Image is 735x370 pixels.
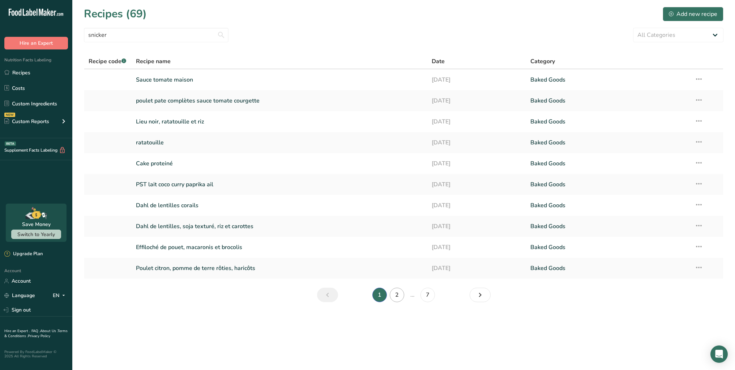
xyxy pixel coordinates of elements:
[136,261,423,276] a: Poulet citron, pomme de terre rôties, haricôts
[432,156,522,171] a: [DATE]
[530,177,686,192] a: Baked Goods
[530,219,686,234] a: Baked Goods
[530,198,686,213] a: Baked Goods
[11,230,61,239] button: Switch to Yearly
[432,93,522,108] a: [DATE]
[5,142,16,146] div: BETA
[432,219,522,234] a: [DATE]
[89,57,126,65] span: Recipe code
[432,177,522,192] a: [DATE]
[84,6,147,22] h1: Recipes (69)
[136,156,423,171] a: Cake proteiné
[84,28,228,42] input: Search for recipe
[530,72,686,87] a: Baked Goods
[136,93,423,108] a: poulet pate complètes sauce tomate courgette
[53,291,68,300] div: EN
[4,328,30,334] a: Hire an Expert .
[710,345,728,363] div: Open Intercom Messenger
[530,261,686,276] a: Baked Goods
[136,240,423,255] a: Effiloché de pouet, macaronis et brocolis
[530,135,686,150] a: Baked Goods
[663,7,723,21] button: Add new recipe
[530,156,686,171] a: Baked Goods
[4,118,49,125] div: Custom Reports
[4,289,35,302] a: Language
[669,10,717,18] div: Add new recipe
[432,72,522,87] a: [DATE]
[4,37,68,49] button: Hire an Expert
[390,288,404,302] a: Page 2.
[136,72,423,87] a: Sauce tomate maison
[22,221,51,228] div: Save Money
[432,240,522,255] a: [DATE]
[530,57,555,66] span: Category
[470,288,491,302] a: Next page
[530,240,686,255] a: Baked Goods
[136,219,423,234] a: Dahl de lentilles, soja texturé, riz et carottes
[317,288,338,302] a: Previous page
[136,177,423,192] a: PST lait coco curry paprika ail
[4,113,15,117] div: NEW
[420,288,435,302] a: Page 7.
[31,328,40,334] a: FAQ .
[4,350,68,358] div: Powered By FoodLabelMaker © 2025 All Rights Reserved
[432,135,522,150] a: [DATE]
[432,114,522,129] a: [DATE]
[432,261,522,276] a: [DATE]
[530,114,686,129] a: Baked Goods
[136,198,423,213] a: Dahl de lentilles corails
[432,57,445,66] span: Date
[17,231,55,238] span: Switch to Yearly
[136,135,423,150] a: ratatouille
[136,57,171,66] span: Recipe name
[136,114,423,129] a: Lieu noir, ratatouille et riz
[530,93,686,108] a: Baked Goods
[4,251,43,258] div: Upgrade Plan
[28,334,50,339] a: Privacy Policy
[40,328,57,334] a: About Us .
[4,328,68,339] a: Terms & Conditions .
[432,198,522,213] a: [DATE]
